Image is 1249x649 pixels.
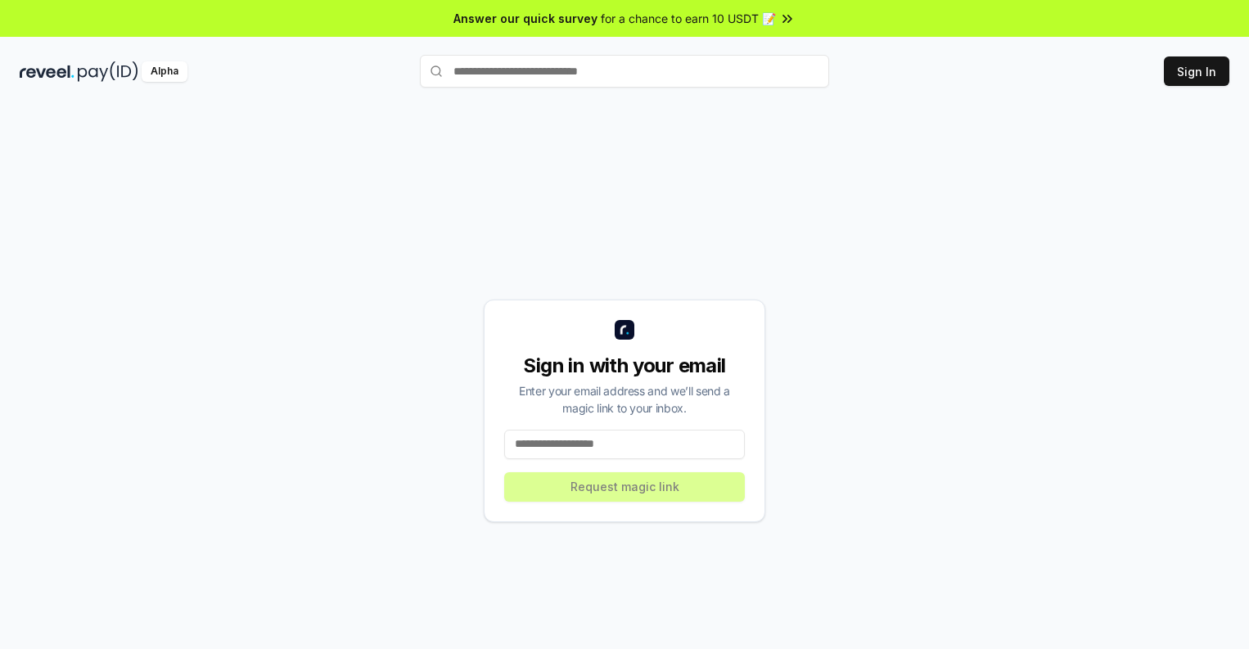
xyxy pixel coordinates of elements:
[504,353,745,379] div: Sign in with your email
[615,320,634,340] img: logo_small
[78,61,138,82] img: pay_id
[20,61,74,82] img: reveel_dark
[1164,56,1229,86] button: Sign In
[504,382,745,417] div: Enter your email address and we’ll send a magic link to your inbox.
[601,10,776,27] span: for a chance to earn 10 USDT 📝
[142,61,187,82] div: Alpha
[453,10,597,27] span: Answer our quick survey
